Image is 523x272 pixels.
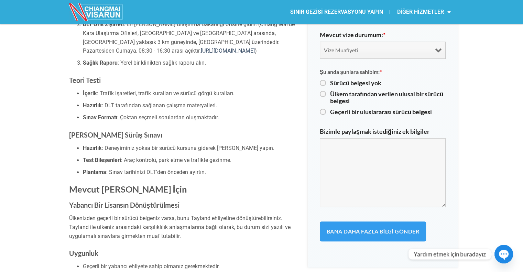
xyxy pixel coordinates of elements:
nav: Menü [261,4,457,20]
font: Bizimle paylaşmak istediğiniz ek bilgiler [320,128,429,135]
font: Teori Testi [69,76,101,84]
font: Sürücü belgesi yok [330,79,381,87]
font: [PERSON_NAME] Sürüş Sınavı [69,131,162,139]
font: : Deneyiminiz yoksa bir sürücü kursuna giderek [PERSON_NAME] yapın. [102,145,274,151]
font: DİĞER HİZMETLER [397,9,444,15]
font: : DLT tarafından sağlanan çalışma materyalleri. [102,102,217,109]
font: İçerik [83,90,97,97]
font: Şu anda şunlara sahibim: [320,68,380,75]
font: Hazırlık [83,102,102,109]
font: Sınav Formatı [83,114,117,121]
font: : Trafik işaretleri, trafik kuralları ve sürücü görgü kuralları. [97,90,235,97]
font: Planlama [83,169,106,175]
font: Sağlık Raporu [83,59,118,66]
font: Mevcut [PERSON_NAME] İçin [69,184,187,194]
font: Uygunluk [69,249,98,257]
input: Bana daha fazla bilgi gönder [320,221,426,241]
a: SINIR GEZİSİ REZERVASYONU YAPIN [283,4,390,20]
font: : Sınav tarihinizi DLT'den önceden ayırtın. [106,169,206,175]
font: Ülkenizden geçerli bir sürücü belgeniz varsa, bunu Tayland ehliyetine dönüştürebilirsiniz. Taylan... [69,215,291,239]
font: Geçerli bir uluslararası sürücü belgesi [330,108,432,116]
font: ) [255,47,257,54]
font: : Yerel bir klinikten sağlık raporu alın. [118,59,206,66]
font: Mevcut vize durumum: [320,31,383,39]
font: Ülkem tarafından verilen ulusal bir sürücü belgesi [330,90,443,105]
a: [URL][DOMAIN_NAME] [201,47,255,54]
a: DİĞER HİZMETLER [390,4,457,20]
font: Test Bileşenleri [83,157,121,163]
font: DLT Ofis Ziyareti [83,21,124,28]
font: Hazırlık [83,145,102,151]
font: Yabancı Bir Lisansın Dönüştürülmesi [69,201,179,209]
font: SINIR GEZİSİ REZERVASYONU YAPIN [290,9,383,15]
font: Geçerli bir yabancı ehliyete sahip olmanız gerekmektedir. [83,263,220,270]
font: : Çoktan seçmeli sorulardan oluşmaktadır. [117,114,219,121]
font: : Araç kontrolü, park etme ve trafikte gezinme. [121,157,231,163]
